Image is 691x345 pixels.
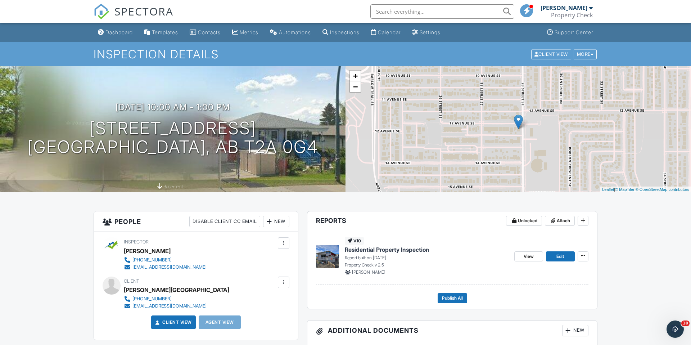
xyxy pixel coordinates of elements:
div: More [574,49,597,59]
a: Support Center [544,26,596,39]
a: [EMAIL_ADDRESS][DOMAIN_NAME] [124,264,207,271]
a: Client View [530,51,573,57]
iframe: Intercom live chat [667,321,684,338]
input: Search everything... [370,4,514,19]
div: | [600,187,691,193]
a: Metrics [229,26,261,39]
div: [PERSON_NAME][GEOGRAPHIC_DATA] [124,284,229,295]
span: 10 [681,321,690,326]
h3: Additional Documents [307,321,597,341]
div: [PHONE_NUMBER] [132,257,172,263]
a: © MapTiler [615,187,634,192]
a: Automations (Basic) [267,26,314,39]
div: Disable Client CC Email [189,216,260,227]
div: Support Center [555,29,593,35]
div: New [263,216,289,227]
div: Contacts [198,29,221,35]
span: SPECTORA [114,4,173,19]
a: Zoom out [350,81,361,92]
div: Client View [531,49,571,59]
a: Contacts [187,26,223,39]
div: Inspections [330,29,360,35]
a: Dashboard [95,26,136,39]
div: Automations [279,29,311,35]
h3: People [94,211,298,232]
a: Leaflet [602,187,614,192]
span: basement [163,184,183,189]
div: Settings [420,29,441,35]
a: Zoom in [350,71,361,81]
a: © OpenStreetMap contributors [636,187,689,192]
div: New [562,325,588,336]
a: [EMAIL_ADDRESS][DOMAIN_NAME] [124,303,223,310]
a: Templates [141,26,181,39]
div: [EMAIL_ADDRESS][DOMAIN_NAME] [132,303,207,309]
a: Inspections [320,26,362,39]
h3: [DATE] 10:00 am - 1:00 pm [116,102,230,112]
h1: [STREET_ADDRESS] [GEOGRAPHIC_DATA], AB T2A 0G4 [27,119,318,157]
div: Property Check [551,12,593,19]
div: Metrics [240,29,258,35]
div: [PERSON_NAME] [541,4,587,12]
a: Settings [409,26,443,39]
div: Calendar [378,29,401,35]
img: The Best Home Inspection Software - Spectora [94,4,109,19]
a: [PHONE_NUMBER] [124,295,223,303]
a: [PHONE_NUMBER] [124,256,207,264]
span: Client [124,278,139,284]
a: SPECTORA [94,10,173,25]
a: Calendar [368,26,403,39]
div: [EMAIL_ADDRESS][DOMAIN_NAME] [132,264,207,270]
a: Client View [154,319,192,326]
h1: Inspection Details [94,48,597,61]
div: [PERSON_NAME] [124,246,171,256]
div: [PHONE_NUMBER] [132,296,172,302]
div: Dashboard [105,29,133,35]
span: Inspector [124,239,149,245]
div: Templates [152,29,178,35]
